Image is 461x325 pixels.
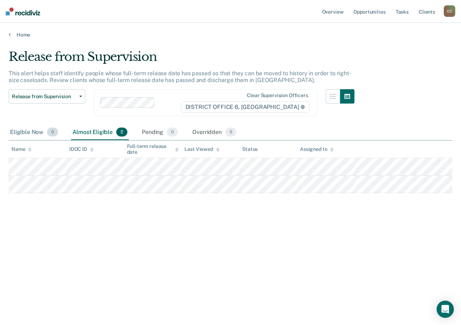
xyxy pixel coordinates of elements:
[9,49,354,70] div: Release from Supervision
[47,128,58,137] span: 0
[11,146,32,152] div: Name
[300,146,334,152] div: Assigned to
[9,89,85,104] button: Release from Supervision
[116,128,127,137] span: 2
[191,125,238,140] div: Overridden0
[225,128,236,137] span: 0
[437,301,454,318] div: Open Intercom Messenger
[242,146,258,152] div: Status
[9,125,60,140] div: Eligible Now0
[140,125,179,140] div: Pending0
[181,101,310,113] span: DISTRICT OFFICE 6, [GEOGRAPHIC_DATA]
[69,146,94,152] div: IDOC ID
[71,125,129,140] div: Almost Eligible2
[9,70,351,83] p: This alert helps staff identify people whose full-term release date has passed so that they can b...
[9,32,452,38] a: Home
[444,5,455,17] div: C C
[6,8,40,15] img: Recidiviz
[127,143,179,156] div: Full-term release date
[444,5,455,17] button: CC
[247,92,308,99] div: Clear supervision officers
[167,128,178,137] span: 0
[184,146,219,152] div: Last Viewed
[12,94,76,100] span: Release from Supervision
